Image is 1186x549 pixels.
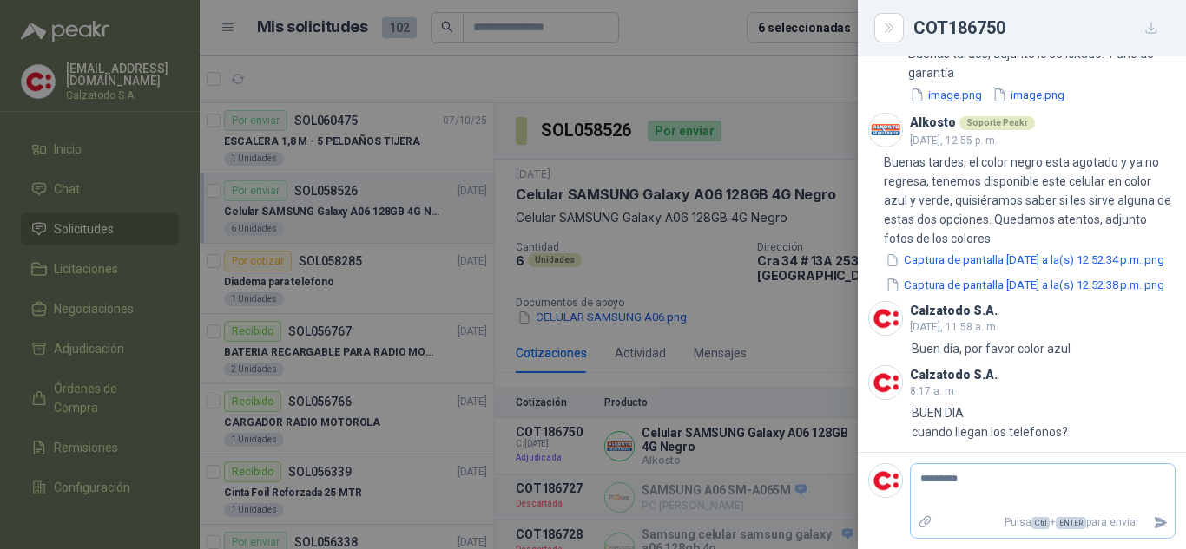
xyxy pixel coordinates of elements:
[910,118,956,127] h3: Alkosto
[959,116,1035,130] div: Soporte Peakr
[910,370,998,380] h3: Calzatodo S.A.
[869,114,902,147] img: Company Logo
[869,464,902,497] img: Company Logo
[910,306,998,316] h3: Calzatodo S.A.
[908,44,1176,82] p: Buenas tardes, adjunto lo solicitado. 1 año de garantía
[884,153,1176,248] p: Buenas tardes, el color negro esta agotado y ya no regresa, tenemos disponible este celular en co...
[869,366,902,399] img: Company Logo
[1031,517,1050,529] span: Ctrl
[884,276,1166,294] button: Captura de pantalla [DATE] a la(s) 12.52.38 p.m..png
[911,507,940,538] label: Adjuntar archivos
[913,14,1165,42] div: COT186750
[869,302,902,335] img: Company Logo
[879,17,899,38] button: Close
[910,321,998,333] span: [DATE], 11:58 a. m.
[1146,507,1175,538] button: Enviar
[908,86,984,104] button: image.png
[910,134,998,147] span: [DATE], 12:55 p. m.
[910,385,957,397] span: 8:17 a. m.
[912,403,1068,441] p: BUEN DIA cuando llegan los telefonos?
[912,339,1071,358] p: Buen día, por favor color azul
[1056,517,1086,529] span: ENTER
[884,252,1166,270] button: Captura de pantalla [DATE] a la(s) 12.52.34 p.m..png
[940,507,1147,538] p: Pulsa + para enviar
[991,86,1066,104] button: image.png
